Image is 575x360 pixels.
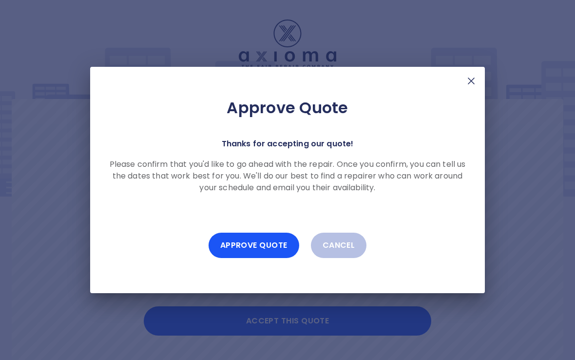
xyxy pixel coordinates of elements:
button: Cancel [311,233,367,258]
p: Thanks for accepting our quote! [222,137,354,151]
h2: Approve Quote [106,98,469,118]
img: X Mark [465,75,477,87]
p: Please confirm that you'd like to go ahead with the repair. Once you confirm, you can tell us the... [106,159,469,194]
button: Approve Quote [209,233,299,258]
